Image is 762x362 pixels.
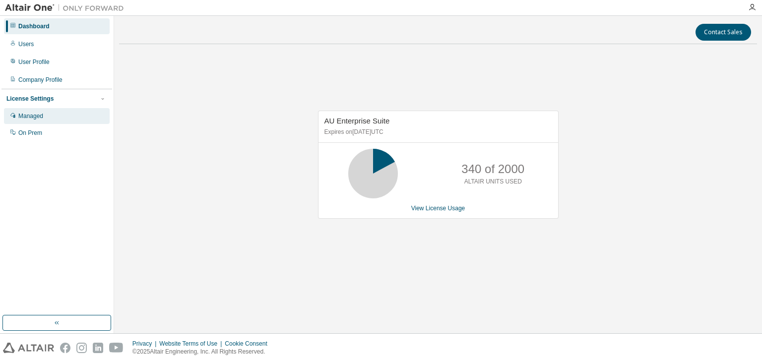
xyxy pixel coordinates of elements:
p: © 2025 Altair Engineering, Inc. All Rights Reserved. [132,348,273,356]
div: Managed [18,112,43,120]
div: Dashboard [18,22,50,30]
div: Website Terms of Use [159,340,225,348]
img: altair_logo.svg [3,343,54,353]
img: youtube.svg [109,343,124,353]
div: Users [18,40,34,48]
img: linkedin.svg [93,343,103,353]
div: Company Profile [18,76,63,84]
img: Altair One [5,3,129,13]
div: License Settings [6,95,54,103]
p: ALTAIR UNITS USED [464,178,522,186]
div: On Prem [18,129,42,137]
p: 340 of 2000 [461,161,524,178]
div: Privacy [132,340,159,348]
img: instagram.svg [76,343,87,353]
div: Cookie Consent [225,340,273,348]
img: facebook.svg [60,343,70,353]
p: Expires on [DATE] UTC [324,128,550,136]
a: View License Usage [411,205,465,212]
button: Contact Sales [696,24,751,41]
div: User Profile [18,58,50,66]
span: AU Enterprise Suite [324,117,390,125]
